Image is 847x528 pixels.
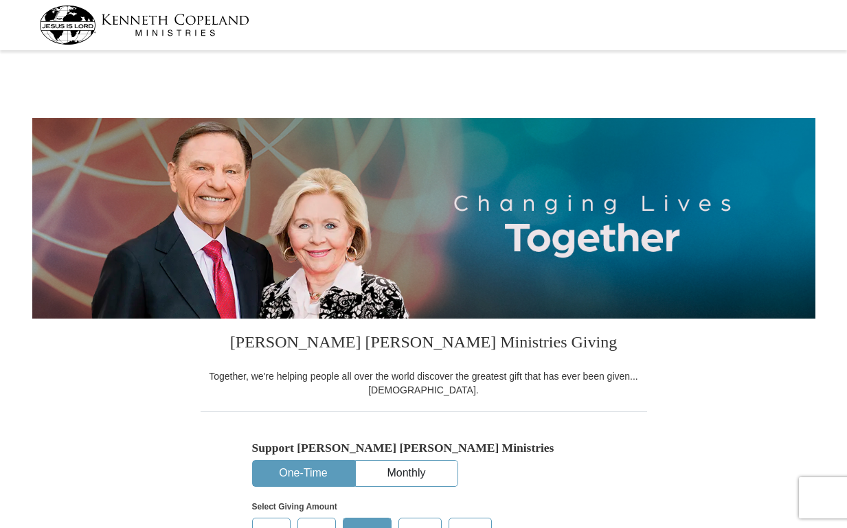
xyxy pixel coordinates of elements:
[201,369,647,397] div: Together, we're helping people all over the world discover the greatest gift that has ever been g...
[253,461,354,486] button: One-Time
[201,319,647,369] h3: [PERSON_NAME] [PERSON_NAME] Ministries Giving
[252,502,337,512] strong: Select Giving Amount
[356,461,458,486] button: Monthly
[39,5,249,45] img: kcm-header-logo.svg
[252,441,596,455] h5: Support [PERSON_NAME] [PERSON_NAME] Ministries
